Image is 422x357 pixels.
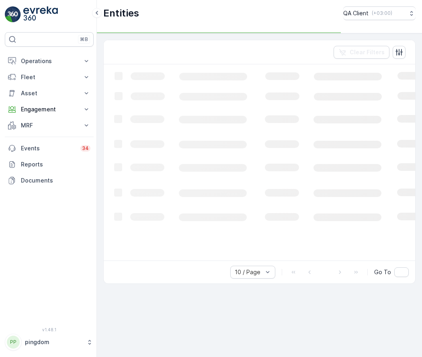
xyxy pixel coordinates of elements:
[334,46,389,59] button: Clear Filters
[21,89,78,97] p: Asset
[103,7,139,20] p: Entities
[21,144,76,152] p: Events
[25,338,82,346] p: pingdom
[21,105,78,113] p: Engagement
[5,101,94,117] button: Engagement
[21,57,78,65] p: Operations
[5,334,94,351] button: PPpingdom
[21,121,78,129] p: MRF
[5,69,94,85] button: Fleet
[5,172,94,189] a: Documents
[21,73,78,81] p: Fleet
[80,36,88,43] p: ⌘B
[343,9,369,17] p: QA Client
[5,117,94,133] button: MRF
[5,85,94,101] button: Asset
[5,140,94,156] a: Events34
[82,145,89,152] p: 34
[7,336,20,349] div: PP
[372,10,392,16] p: ( +03:00 )
[21,176,90,185] p: Documents
[350,48,385,56] p: Clear Filters
[5,53,94,69] button: Operations
[5,156,94,172] a: Reports
[21,160,90,168] p: Reports
[5,327,94,332] span: v 1.48.1
[23,6,58,23] img: logo_light-DOdMpM7g.png
[374,268,391,276] span: Go To
[343,6,416,20] button: QA Client(+03:00)
[5,6,21,23] img: logo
